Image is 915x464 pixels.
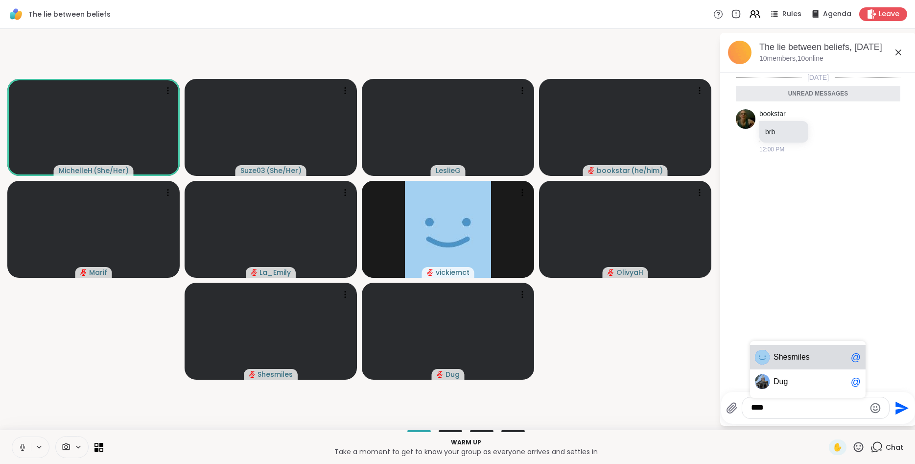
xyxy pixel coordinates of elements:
[851,351,861,363] div: @
[89,268,107,277] span: Marif
[774,377,788,387] span: Dug
[436,268,469,277] span: vickiemct
[750,345,866,369] a: SShesmiles@
[823,9,851,19] span: Agenda
[427,269,434,276] span: audio-muted
[750,369,866,394] a: DDug@
[251,269,258,276] span: audio-muted
[755,374,770,389] div: Dug
[437,371,444,378] span: audio-muted
[266,166,302,175] span: ( She/Her )
[597,166,630,175] span: bookstar
[59,166,93,175] span: MichelleH
[787,352,809,362] span: smiles
[765,127,802,137] p: brb
[801,73,835,82] span: [DATE]
[886,442,903,452] span: Chat
[608,269,614,276] span: audio-muted
[759,41,908,53] div: The lie between beliefs, [DATE]
[833,441,843,453] span: ✋
[109,447,823,457] p: Take a moment to get to know your group as everyone arrives and settles in
[759,145,784,154] span: 12:00 PM
[755,350,770,365] div: Shesmiles
[736,109,755,129] img: https://sharewell-space-live.sfo3.digitaloceanspaces.com/user-generated/535310fa-e9f2-4698-8a7d-4...
[759,54,823,64] p: 10 members, 10 online
[755,374,770,389] img: D
[869,402,881,414] button: Emoji picker
[28,9,111,19] span: The lie between beliefs
[736,86,900,102] div: Unread messages
[890,397,912,419] button: Send
[436,166,461,175] span: LeslieG
[249,371,256,378] span: audio-muted
[8,6,24,23] img: ShareWell Logomark
[80,269,87,276] span: audio-muted
[240,166,265,175] span: Suze03
[728,41,751,64] img: The lie between beliefs, Oct 10
[109,438,823,447] p: Warm up
[446,369,460,379] span: Dug
[258,369,293,379] span: Shesmiles
[259,268,291,277] span: La_Emily
[755,350,770,365] img: S
[774,352,787,362] span: She
[782,9,801,19] span: Rules
[405,181,491,278] img: vickiemct
[751,403,865,413] textarea: Type your message
[616,268,643,277] span: OlivyaH
[94,166,129,175] span: ( She/Her )
[759,109,786,119] a: bookstar
[588,167,595,174] span: audio-muted
[631,166,663,175] span: ( he/him )
[851,376,861,388] div: @
[879,9,899,19] span: Leave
